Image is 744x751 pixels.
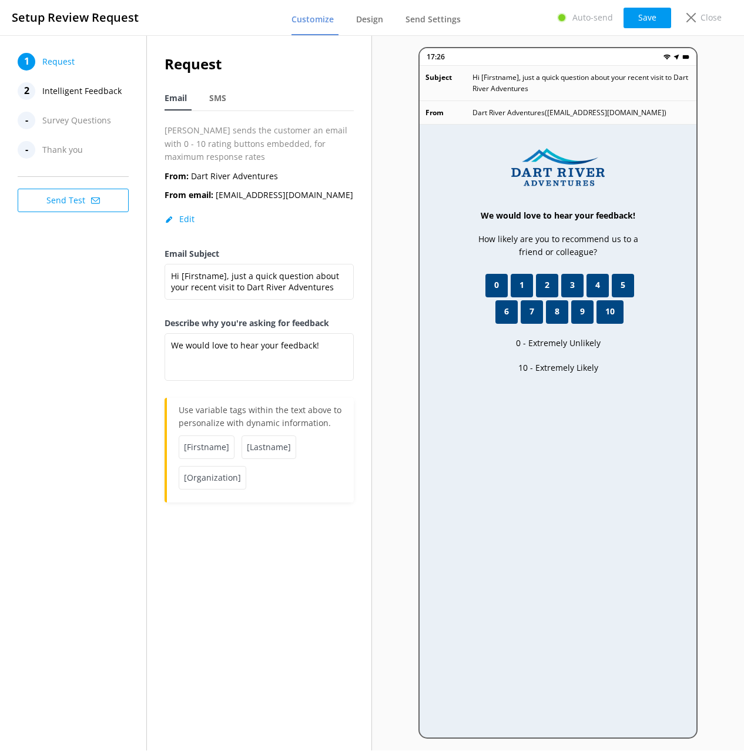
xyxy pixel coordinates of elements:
p: Hi [Firstname], just a quick question about your recent visit to Dart River Adventures [472,72,691,94]
img: battery.png [682,53,689,61]
textarea: Hi [Firstname], just a quick question about your recent visit to Dart River Adventures [165,264,354,300]
button: Edit [165,213,195,225]
span: Design [356,14,383,25]
p: Dart River Adventures [165,170,278,183]
span: SMS [209,92,226,104]
p: 17:26 [427,51,445,62]
img: wifi.png [663,53,671,61]
button: Save [624,8,671,28]
span: 10 [605,305,615,318]
span: 7 [529,305,534,318]
p: [PERSON_NAME] sends the customer an email with 0 - 10 rating buttons embedded, for maximum respon... [165,124,354,163]
img: near-me.png [673,53,680,61]
span: [Lastname] [242,435,296,459]
b: From: [165,170,189,182]
span: [Organization] [179,466,246,490]
p: 10 - Extremely Likely [518,361,598,374]
span: [Firstname] [179,435,234,459]
span: 3 [570,279,575,291]
p: How likely are you to recommend us to a friend or colleague? [467,233,649,259]
div: 1 [18,53,35,71]
h2: Request [165,53,354,75]
p: [EMAIL_ADDRESS][DOMAIN_NAME] [165,189,353,202]
p: Auto-send [572,11,613,24]
p: Dart River Adventures ( [EMAIL_ADDRESS][DOMAIN_NAME] ) [472,107,666,118]
p: From [425,107,472,118]
span: 0 [494,279,499,291]
div: - [18,141,35,159]
h3: Setup Review Request [12,8,139,27]
h3: We would love to hear your feedback! [481,210,635,221]
p: 0 - Extremely Unlikely [516,337,601,350]
span: 4 [595,279,600,291]
span: 6 [504,305,509,318]
button: Send Test [18,189,129,212]
span: Send Settings [405,14,461,25]
span: Request [42,53,75,71]
textarea: We would love to hear your feedback! [165,333,354,381]
p: Close [701,11,722,24]
span: Intelligent Feedback [42,82,122,100]
b: From email: [165,189,213,200]
div: 2 [18,82,35,100]
span: 9 [580,305,585,318]
span: 8 [555,305,559,318]
label: Describe why you're asking for feedback [165,317,354,330]
img: 613-1732829433.png [511,148,605,186]
div: - [18,112,35,129]
span: Thank you [42,141,83,159]
span: Email [165,92,187,104]
span: 1 [520,279,524,291]
span: Customize [291,14,334,25]
p: Use variable tags within the text above to personalize with dynamic information. [179,404,342,435]
span: 5 [621,279,625,291]
p: Subject [425,72,472,94]
span: Survey Questions [42,112,111,129]
label: Email Subject [165,247,354,260]
span: 2 [545,279,549,291]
